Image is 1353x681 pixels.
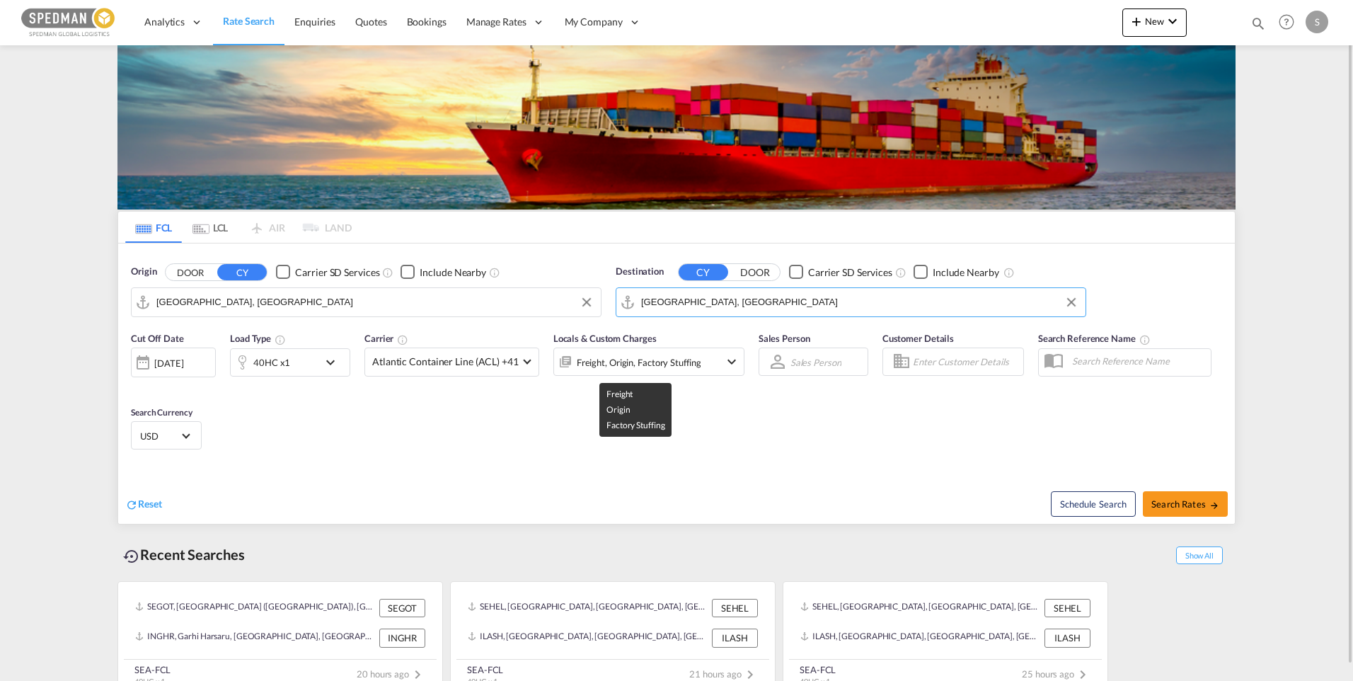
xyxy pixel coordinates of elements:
button: Clear Input [1061,292,1082,313]
span: Atlantic Container Line (ACL) +41 [372,355,519,369]
md-checkbox: Checkbox No Ink [276,265,379,280]
button: DOOR [166,264,215,280]
md-icon: icon-arrow-right [1209,500,1219,510]
md-icon: icon-chevron-down [322,354,346,371]
span: Bookings [407,16,447,28]
img: c12ca350ff1b11efb6b291369744d907.png [21,6,117,38]
div: Origin DOOR CY Checkbox No InkUnchecked: Search for CY (Container Yard) services for all selected... [118,244,1235,524]
div: INGHR [379,629,425,647]
span: Origin [131,265,156,279]
button: CY [217,264,267,280]
button: Clear Input [576,292,597,313]
div: Include Nearby [420,265,486,280]
input: Search Reference Name [1065,350,1211,372]
span: 21 hours ago [689,668,759,680]
md-checkbox: Checkbox No Ink [789,265,892,280]
input: Enter Customer Details [913,351,1019,372]
md-input-container: Helsingborg, SEHEL [132,288,601,316]
span: Search Reference Name [1038,333,1151,344]
md-checkbox: Checkbox No Ink [914,265,999,280]
div: SEHEL [1044,599,1090,617]
div: icon-magnify [1250,16,1266,37]
md-icon: icon-plus 400-fg [1128,13,1145,30]
div: icon-refreshReset [125,497,162,513]
button: icon-plus 400-fgNewicon-chevron-down [1122,8,1187,37]
span: Manage Rates [466,15,526,29]
div: 40HC x1icon-chevron-down [230,348,350,377]
div: Help [1274,10,1306,35]
div: SEA-FCL [467,663,503,676]
md-icon: Your search will be saved by the below given name [1139,334,1151,345]
span: Locals & Custom Charges [553,333,657,344]
md-icon: icon-chevron-down [1164,13,1181,30]
div: INGHR, Garhi Harsaru, India, Indian Subcontinent, Asia Pacific [135,629,376,647]
div: ILASH [1044,629,1090,647]
div: ILASH [712,629,758,647]
md-icon: The selected Trucker/Carrierwill be displayed in the rate results If the rates are from another f... [397,334,408,345]
md-icon: icon-chevron-down [723,353,740,370]
div: SEGOT [379,599,425,617]
md-pagination-wrapper: Use the left and right arrow keys to navigate between tabs [125,212,352,243]
button: Search Ratesicon-arrow-right [1143,491,1228,517]
div: SEGOT, Gothenburg (Goteborg), Sweden, Northern Europe, Europe [135,599,376,617]
div: Freight Origin Factory Stuffingicon-chevron-down [553,348,744,376]
div: [DATE] [154,357,183,370]
span: Sales Person [759,333,810,344]
span: Load Type [230,333,286,344]
md-icon: icon-magnify [1250,16,1266,31]
span: Carrier [364,333,408,344]
div: SEA-FCL [800,663,836,676]
div: SEA-FCL [134,663,171,676]
div: S [1306,11,1328,33]
md-input-container: Buenos Aires, ARBUE [616,288,1086,316]
span: Analytics [144,15,185,29]
span: Freight Origin Factory Stuffing [606,389,664,430]
md-tab-item: FCL [125,212,182,243]
span: Quotes [355,16,386,28]
span: Search Currency [131,407,192,418]
div: ILASH, Ashdod, Israel, Levante, Middle East [800,629,1041,647]
md-icon: Unchecked: Ignores neighbouring ports when fetching rates.Checked : Includes neighbouring ports w... [489,267,500,278]
span: Customer Details [882,333,954,344]
span: Destination [616,265,664,279]
div: ILASH, Ashdod, Israel, Levante, Middle East [468,629,708,647]
md-datepicker: Select [131,376,142,395]
md-tab-item: LCL [182,212,238,243]
md-icon: icon-backup-restore [123,548,140,565]
md-icon: Unchecked: Search for CY (Container Yard) services for all selected carriers.Checked : Search for... [895,267,906,278]
span: 20 hours ago [357,668,426,680]
button: CY [679,264,728,280]
md-checkbox: Checkbox No Ink [401,265,486,280]
md-icon: icon-refresh [125,498,138,511]
div: SEHEL [712,599,758,617]
div: [DATE] [131,348,216,377]
span: Show All [1176,546,1223,564]
span: 25 hours ago [1022,668,1091,680]
md-select: Select Currency: $ USDUnited States Dollar [139,425,194,446]
span: New [1128,16,1181,27]
div: Recent Searches [117,539,251,571]
md-icon: Unchecked: Search for CY (Container Yard) services for all selected carriers.Checked : Search for... [382,267,393,278]
md-icon: icon-information-outline [275,334,286,345]
span: Rate Search [223,15,275,27]
button: Note: By default Schedule search will only considerorigin ports, destination ports and cut off da... [1051,491,1136,517]
span: Help [1274,10,1299,34]
div: 40HC x1 [253,353,290,372]
span: Reset [138,498,162,510]
div: Carrier SD Services [295,265,379,280]
span: USD [140,430,180,442]
span: Search Rates [1151,498,1219,510]
button: DOOR [730,264,780,280]
span: My Company [565,15,623,29]
div: SEHEL, Helsingborg, Sweden, Northern Europe, Europe [468,599,708,617]
div: Carrier SD Services [808,265,892,280]
img: LCL+%26+FCL+BACKGROUND.png [117,45,1236,210]
md-icon: Unchecked: Ignores neighbouring ports when fetching rates.Checked : Includes neighbouring ports w... [1003,267,1015,278]
input: Search by Port [156,292,594,313]
md-select: Sales Person [789,352,843,372]
div: SEHEL, Helsingborg, Sweden, Northern Europe, Europe [800,599,1041,617]
span: Cut Off Date [131,333,184,344]
div: Freight Origin Factory Stuffing [577,353,701,372]
span: Enquiries [294,16,335,28]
